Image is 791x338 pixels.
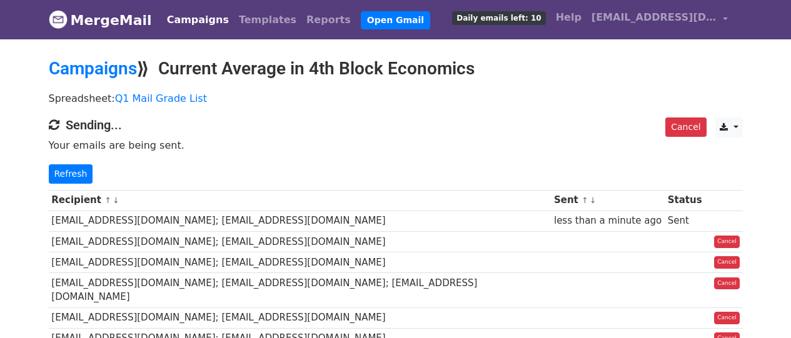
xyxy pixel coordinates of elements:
[49,307,552,328] td: [EMAIL_ADDRESS][DOMAIN_NAME]; [EMAIL_ADDRESS][DOMAIN_NAME]
[582,196,588,205] a: ↑
[301,7,356,32] a: Reports
[49,10,68,29] img: MergeMail logo
[551,190,665,211] th: Sent
[714,236,740,248] a: Cancel
[665,117,706,137] a: Cancel
[49,272,552,307] td: [EMAIL_ADDRESS][DOMAIN_NAME]; [EMAIL_ADDRESS][DOMAIN_NAME]; [EMAIL_ADDRESS][DOMAIN_NAME]
[113,196,119,205] a: ↓
[665,211,705,231] td: Sent
[49,231,552,252] td: [EMAIL_ADDRESS][DOMAIN_NAME]; [EMAIL_ADDRESS][DOMAIN_NAME]
[49,190,552,211] th: Recipient
[714,312,740,324] a: Cancel
[447,5,550,30] a: Daily emails left: 10
[49,7,152,33] a: MergeMail
[452,11,545,25] span: Daily emails left: 10
[551,5,587,30] a: Help
[49,117,743,132] h4: Sending...
[665,190,705,211] th: Status
[49,58,137,79] a: Campaigns
[49,139,743,152] p: Your emails are being sent.
[592,10,717,25] span: [EMAIL_ADDRESS][DOMAIN_NAME]
[49,252,552,272] td: [EMAIL_ADDRESS][DOMAIN_NAME]; [EMAIL_ADDRESS][DOMAIN_NAME]
[234,7,301,32] a: Templates
[49,211,552,231] td: [EMAIL_ADDRESS][DOMAIN_NAME]; [EMAIL_ADDRESS][DOMAIN_NAME]
[115,92,207,104] a: Q1 Mail Grade List
[104,196,111,205] a: ↑
[49,164,93,184] a: Refresh
[587,5,733,34] a: [EMAIL_ADDRESS][DOMAIN_NAME]
[361,11,430,29] a: Open Gmail
[590,196,597,205] a: ↓
[49,58,743,79] h2: ⟫ Current Average in 4th Block Economics
[162,7,234,32] a: Campaigns
[554,214,662,228] div: less than a minute ago
[49,92,743,105] p: Spreadsheet:
[714,256,740,269] a: Cancel
[714,277,740,290] a: Cancel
